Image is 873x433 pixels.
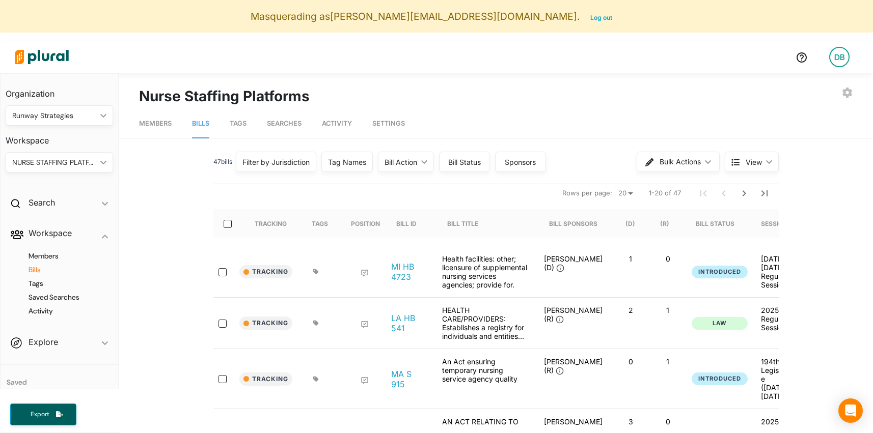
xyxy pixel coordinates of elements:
div: Add tags [313,320,319,326]
div: Bill Action [385,157,417,167]
h3: Organization [6,79,113,101]
button: First Page [693,183,714,204]
div: 194th Legislature ([DATE]-[DATE]) [761,357,796,400]
span: Rows per page: [562,188,612,198]
p: 0 [653,254,683,263]
button: Next Page [734,183,754,204]
a: MA S 915 [391,369,426,389]
a: Saved Searches [16,293,108,302]
div: Position [351,209,380,238]
p: 1 [653,306,683,314]
a: LA HB 541 [391,313,426,333]
div: Add tags [313,269,319,275]
p: 0 [653,417,683,426]
p: 1 [616,254,645,263]
div: Tracking [255,209,287,238]
div: An Act ensuring temporary nursing service agency quality [434,357,536,400]
div: Tags [312,220,328,227]
div: Tag Names [328,157,366,167]
div: 2025 Regular Session [761,306,796,332]
input: select-row-state-ma-194th-s915 [219,375,227,383]
span: [PERSON_NAME][EMAIL_ADDRESS][DOMAIN_NAME] [330,10,577,22]
button: Export [10,403,76,425]
div: Bill Status [446,157,483,167]
div: Add tags [313,376,319,382]
h1: Nurse Staffing Platforms [139,85,310,107]
p: 2 [616,306,645,314]
div: Runway Strategies [12,110,96,121]
a: Activity [322,109,352,138]
div: Bill ID [396,209,426,238]
a: DB [821,43,858,71]
input: select-all-rows [224,220,232,228]
a: Bills [16,265,108,275]
a: MI HB 4723 [391,262,426,282]
div: Session [761,209,797,238]
div: Bill Status [696,220,734,227]
button: Introduced [692,372,748,385]
span: Settings [372,120,405,127]
div: (R) [660,209,678,238]
div: HEALTH CARE/PROVIDERS: Establishes a registry for individuals and entities that provide caregivin... [434,306,536,340]
span: Activity [322,120,352,127]
span: Members [139,120,172,127]
a: Bills [192,109,209,138]
div: Bill ID [396,220,417,227]
button: Introduced [692,266,748,278]
div: Bill Status [696,209,744,238]
span: [PERSON_NAME] (R) [544,306,603,323]
button: Law [692,317,748,330]
a: Activity [16,306,108,316]
span: 47 bill s [213,158,232,165]
div: Position [351,220,380,227]
a: Settings [372,109,405,138]
div: (R) [660,220,669,227]
a: Searches [267,109,302,138]
button: Tracking [239,265,292,278]
div: Add Position Statement [361,269,369,277]
span: Export [23,410,56,419]
img: Logo for Plural [6,39,77,75]
div: NURSE STAFFING PLATFORMS [12,157,96,168]
h2: Workspace [29,227,72,239]
p: 3 [616,417,645,426]
span: View [746,157,762,167]
div: Tracking [255,220,287,227]
div: Add Position Statement [361,321,369,329]
p: 0 [616,357,645,366]
h2: Search [29,197,55,208]
button: Tracking [239,372,292,386]
div: Tags [312,209,337,238]
div: Bill Title [447,209,487,238]
div: [DATE]-[DATE] Regular Session [761,254,796,289]
a: Tags [230,109,247,138]
span: Searches [267,120,302,127]
h3: Workspace [6,126,113,148]
span: [PERSON_NAME] (D) [544,254,603,272]
div: Open Intercom Messenger [838,398,863,423]
input: select-row-state-la-2025-hb541 [219,320,227,328]
span: Bills [192,120,209,127]
div: Health facilities: other; licensure of supplemental nursing services agencies; provide for. [434,254,536,289]
span: 1-20 of 47 [649,188,681,198]
div: Filter by Jurisdiction [242,157,310,167]
a: Members [16,251,108,261]
p: 1 [653,357,683,366]
h2: Explore [29,336,58,348]
a: Tags [16,279,108,288]
div: Bill Title [447,220,478,227]
div: Add Position Statement [361,377,369,385]
div: (D) [625,220,635,227]
button: Bulk Actions [637,152,720,172]
button: Tracking [239,316,292,330]
div: Bill Sponsors [549,209,597,238]
button: Log out [580,10,622,25]
span: Bulk Actions [660,158,701,165]
span: Tags [230,120,247,127]
div: (D) [625,209,644,238]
